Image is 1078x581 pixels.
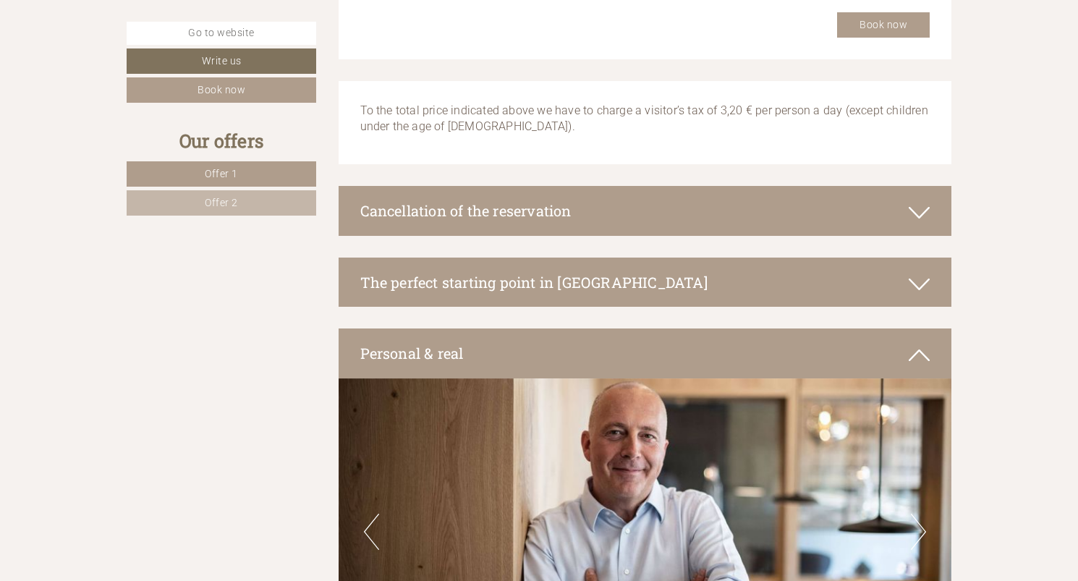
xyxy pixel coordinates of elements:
[127,77,316,103] a: Book now
[127,22,316,45] a: Go to website
[364,514,379,550] button: Previous
[127,128,316,154] div: Our offers
[127,48,316,74] a: Write us
[205,197,238,208] span: Offer 2
[339,258,952,308] div: The perfect starting point in [GEOGRAPHIC_DATA]
[339,328,952,378] div: Personal & real
[837,12,930,38] a: Book now
[360,103,930,136] p: To the total price indicated above we have to charge a visitor’s tax of 3,20 € per person a day (...
[501,381,570,407] button: Send
[205,168,238,179] span: Offer 1
[259,12,310,36] div: [DATE]
[339,186,952,236] div: Cancellation of the reservation
[12,40,177,84] div: Hello, how can we help you?
[22,43,169,54] div: Hotel Simpaty
[22,71,169,81] small: 09:20
[911,514,926,550] button: Next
